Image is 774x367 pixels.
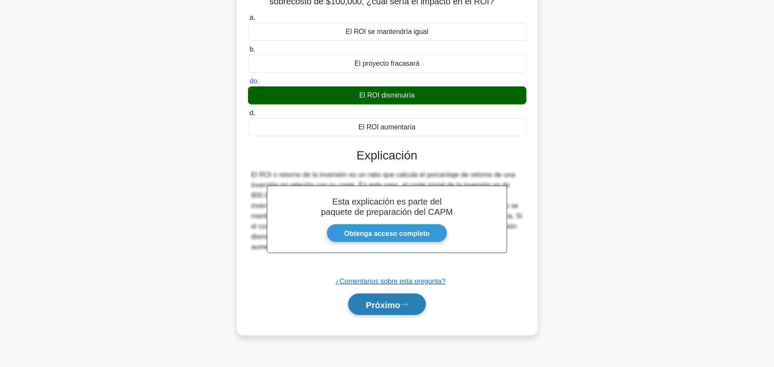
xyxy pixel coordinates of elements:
[357,149,418,162] font: Explicación
[335,278,445,285] a: ¿Comentarios sobre esta pregunta?
[327,224,447,242] a: Obtenga acceso completo
[250,77,259,85] font: do.
[359,92,415,99] font: El ROI disminuiría
[250,109,255,116] font: d.
[250,46,255,53] font: b.
[346,28,428,35] font: El ROI se mantendría igual
[348,294,425,315] button: Próximo
[250,14,255,21] font: a.
[358,123,416,131] font: El ROI aumentaría
[366,300,400,309] font: Próximo
[355,60,419,67] font: El proyecto fracasará
[251,171,523,251] font: El ROI o retorno de la inversión es un ratio que calcula el porcentaje de retorno de una inversió...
